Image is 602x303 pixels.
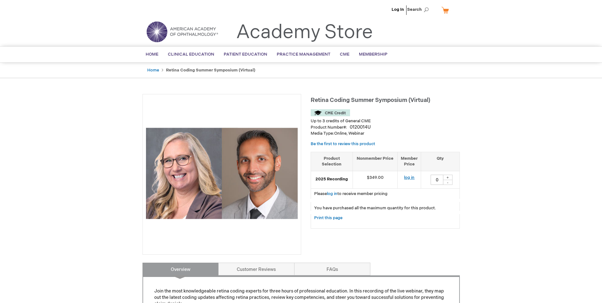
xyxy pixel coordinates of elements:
[311,131,460,137] p: Online, Webinar
[294,263,370,275] a: FAQs
[398,152,421,171] th: Member Price
[404,175,414,180] a: log in
[392,7,404,12] a: Log In
[224,52,267,57] span: Patient Education
[350,124,371,131] div: 0120014U
[311,152,353,171] th: Product Selection
[218,263,294,275] a: Customer Reviews
[311,131,334,136] strong: Media Type:
[340,52,349,57] span: CME
[168,52,214,57] span: Clinical Education
[353,171,398,188] td: $349.00
[443,180,453,185] div: -
[236,21,373,44] a: Academy Store
[146,98,298,249] img: Retina Coding Summer Symposium (Virtual)
[166,68,255,73] strong: Retina Coding Summer Symposium (Virtual)
[146,52,158,57] span: Home
[277,52,330,57] span: Practice Management
[147,68,159,73] a: Home
[443,175,453,180] div: +
[311,97,430,104] span: Retina Coding Summer Symposium (Virtual)
[314,214,342,222] a: Print this page
[407,3,431,16] span: Search
[314,191,387,196] span: Please to receive member pricing
[314,176,350,182] strong: 2025 Recording
[311,141,375,146] a: Be the first to review this product
[311,109,350,116] img: CME Credit
[327,191,337,196] a: log in
[311,125,347,130] strong: Product Number
[359,52,387,57] span: Membership
[311,118,460,124] li: Up to 3 credits of General CME
[353,152,398,171] th: Nonmember Price
[431,175,443,185] input: Qty
[142,263,219,275] a: Overview
[421,152,460,171] th: Qty
[314,205,456,211] p: You have purchased all the maximum quantity for this product.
